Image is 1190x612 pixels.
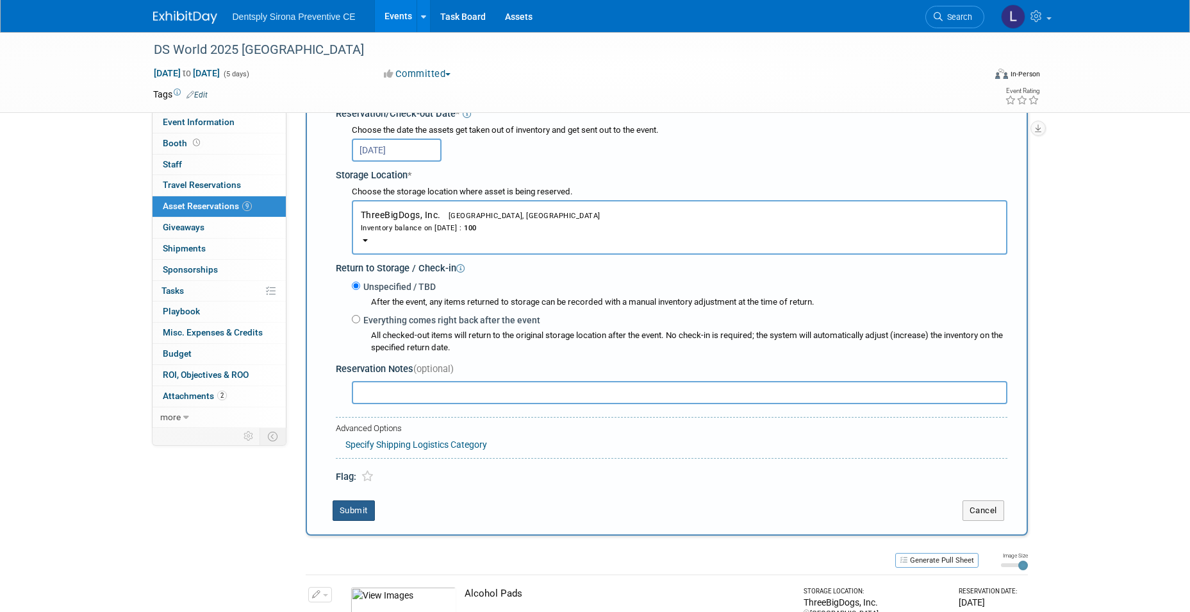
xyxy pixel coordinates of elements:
div: Reservation Date: [959,587,1022,596]
span: ROI, Objectives & ROO [163,370,249,380]
span: Event Information [163,117,235,127]
a: Attachments2 [153,386,286,407]
img: Format-Inperson.png [995,69,1008,79]
a: Edit [186,90,208,99]
span: Tasks [161,285,184,296]
a: Playbook [153,302,286,322]
span: Flag: [336,471,356,482]
button: Cancel [963,500,1004,521]
a: Booth [153,133,286,154]
span: Misc. Expenses & Credits [163,327,263,337]
div: Inventory balance on [DATE] : [361,221,998,234]
td: Tags [153,88,208,101]
span: 9 [242,201,252,211]
div: [DATE] [959,596,1022,609]
a: more [153,407,286,428]
span: [DATE] [DATE] [153,67,220,79]
div: DS World 2025 [GEOGRAPHIC_DATA] [149,38,965,62]
span: Playbook [163,306,200,316]
span: Sponsorships [163,264,218,275]
a: Travel Reservations [153,175,286,196]
span: (5 days) [222,70,249,78]
label: Everything comes right back after the event [360,314,540,327]
a: Staff [153,155,286,175]
span: Search [943,12,972,22]
span: 2 [217,391,227,400]
button: ThreeBigDogs, Inc.[GEOGRAPHIC_DATA], [GEOGRAPHIC_DATA]Inventory balance on [DATE] :100 [352,200,1007,255]
div: Choose the storage location where asset is being reserved. [352,186,1007,198]
span: Asset Reservations [163,201,252,211]
div: Return to Storage / Check-in [336,258,1007,275]
div: Choose the date the assets get taken out of inventory and get sent out to the event. [352,124,1007,137]
a: Budget [153,344,286,364]
span: Attachments [163,391,227,401]
div: Reservation Notes [336,362,1007,376]
a: Misc. Expenses & Credits [153,323,286,343]
input: Reservation Date [352,139,442,162]
td: Personalize Event Tab Strip [238,428,260,445]
div: Storage Location: [804,587,948,596]
a: Shipments [153,239,286,259]
div: In-Person [1010,69,1040,79]
div: After the event, any items returned to storage can be recorded with a manual inventory adjustment... [352,293,1007,309]
span: Booth [163,138,202,148]
span: Booth not reserved yet [190,138,202,148]
button: Submit [333,500,375,521]
img: Lindsey Stutz [1001,4,1025,29]
a: Giveaways [153,217,286,238]
div: Advanced Options [336,423,1007,435]
div: Image Size [1001,552,1028,559]
div: Storage Location [336,165,1007,182]
a: Specify Shipping Logistics Category [345,439,487,450]
span: Giveaways [163,222,204,232]
button: Generate Pull Sheet [895,553,979,568]
button: Committed [379,67,456,81]
img: ExhibitDay [153,11,217,24]
a: Tasks [153,281,286,302]
span: Budget [163,348,192,359]
span: Staff [163,159,182,169]
span: 100 [461,224,477,232]
span: ThreeBigDogs, Inc. [361,210,998,234]
span: Dentsply Sirona Preventive CE [233,12,356,22]
td: Toggle Event Tabs [260,428,286,445]
div: Alcohol Pads [465,587,792,600]
span: more [160,412,181,422]
div: ThreeBigDogs, Inc. [804,596,948,609]
a: ROI, Objectives & ROO [153,365,286,386]
span: Travel Reservations [163,180,241,190]
span: (optional) [413,363,454,375]
span: Shipments [163,243,206,253]
div: Event Rating [1005,88,1039,94]
a: Event Information [153,112,286,133]
span: [GEOGRAPHIC_DATA], [GEOGRAPHIC_DATA] [441,212,600,220]
label: Unspecified / TBD [360,280,436,293]
span: to [181,68,193,78]
a: Sponsorships [153,260,286,280]
div: Event Format [909,67,1041,86]
div: All checked-out items will return to the original storage location after the event. No check-in i... [371,330,1007,354]
a: Asset Reservations9 [153,196,286,217]
a: Search [925,6,984,28]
